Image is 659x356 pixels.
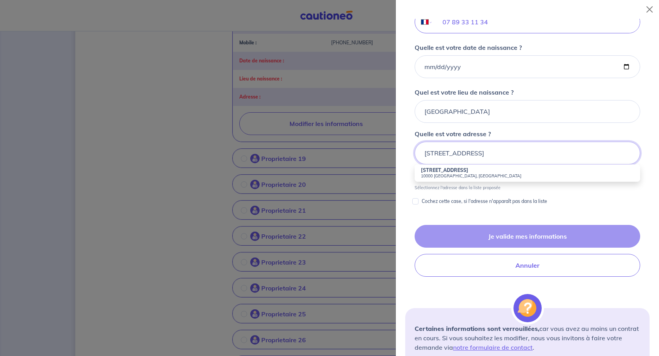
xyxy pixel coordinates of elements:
strong: Certaines informations sont verrouillées, [415,325,539,332]
p: car vous avez au moins un contrat en cours. Si vous souhaitez les modifier, nous vous invitons à ... [415,324,640,352]
button: Annuler [415,254,640,277]
p: Cochez cette case, si l'adresse n'apparaît pas dans la liste [422,197,547,206]
input: 11 rue de la liberté 75000 Paris [415,142,640,164]
input: 01/01/1980 [415,55,640,78]
input: Paris [415,100,640,123]
strong: [STREET_ADDRESS] [421,167,468,173]
a: notre formulaire de contact [453,343,533,351]
p: Quelle est votre adresse ? [415,129,491,139]
small: 10000 [GEOGRAPHIC_DATA], [GEOGRAPHIC_DATA] [421,173,634,179]
button: Close [643,3,656,16]
input: 08 09 89 09 09 [433,11,640,33]
p: Quelle est votre date de naissance ? [415,43,522,52]
p: Quel est votre lieu de naissance ? [415,88,513,97]
img: illu_alert_question.svg [513,294,542,322]
p: Sélectionnez l'adresse dans la liste proposée [415,185,501,190]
